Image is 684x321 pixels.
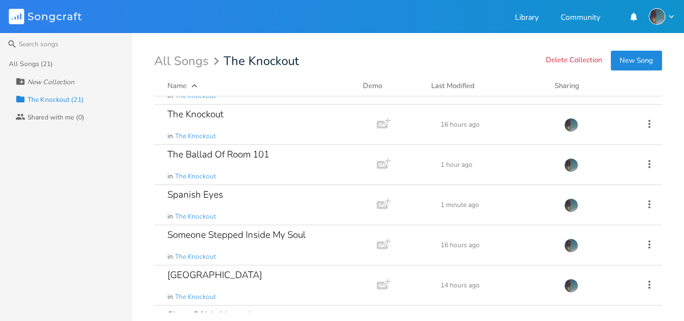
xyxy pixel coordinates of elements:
button: Last Modified [431,80,541,91]
div: 16 hours ago [441,242,551,248]
img: Caio Langlois [649,8,665,25]
a: Library [515,14,539,23]
div: The Knockout (21) [28,96,84,103]
div: The Ballad Of Room 101 [167,150,269,159]
a: Community [561,14,600,23]
span: in [167,212,173,221]
img: Caio Langlois [564,118,578,132]
button: New Song [611,51,662,70]
div: Someone Stepped Inside My Soul [167,230,306,240]
button: Name [167,80,350,91]
div: 14 hours ago [441,282,551,289]
button: Delete Collection [546,56,602,66]
span: The Knockout [175,132,216,141]
div: Spanish Eyes [167,190,223,199]
div: Demo [363,80,418,91]
div: [GEOGRAPHIC_DATA] [167,270,262,280]
div: Last Modified [431,81,475,91]
img: Caio Langlois [564,198,578,213]
span: The Knockout [175,292,216,302]
div: Sharing [555,80,621,91]
div: New Collection [28,79,74,85]
img: Caio Langlois [564,158,578,172]
span: in [167,172,173,181]
div: Name [167,81,187,91]
span: The Knockout [175,252,216,262]
div: Slave Of My Memories [167,311,260,320]
img: Caio Langlois [564,238,578,253]
span: in [167,91,173,101]
span: The Knockout [175,212,216,221]
span: The Knockout [175,91,216,101]
div: The Knockout [167,110,224,119]
div: 1 hour ago [441,161,551,168]
div: All Songs [154,56,222,67]
span: in [167,292,173,302]
img: Caio Langlois [564,279,578,293]
span: The Knockout [224,55,299,67]
span: The Knockout [175,172,216,181]
span: in [167,132,173,141]
div: 16 hours ago [441,121,551,128]
div: All Songs (21) [9,61,53,67]
span: in [167,252,173,262]
div: Shared with me (0) [28,114,84,121]
div: 1 minute ago [441,202,551,208]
